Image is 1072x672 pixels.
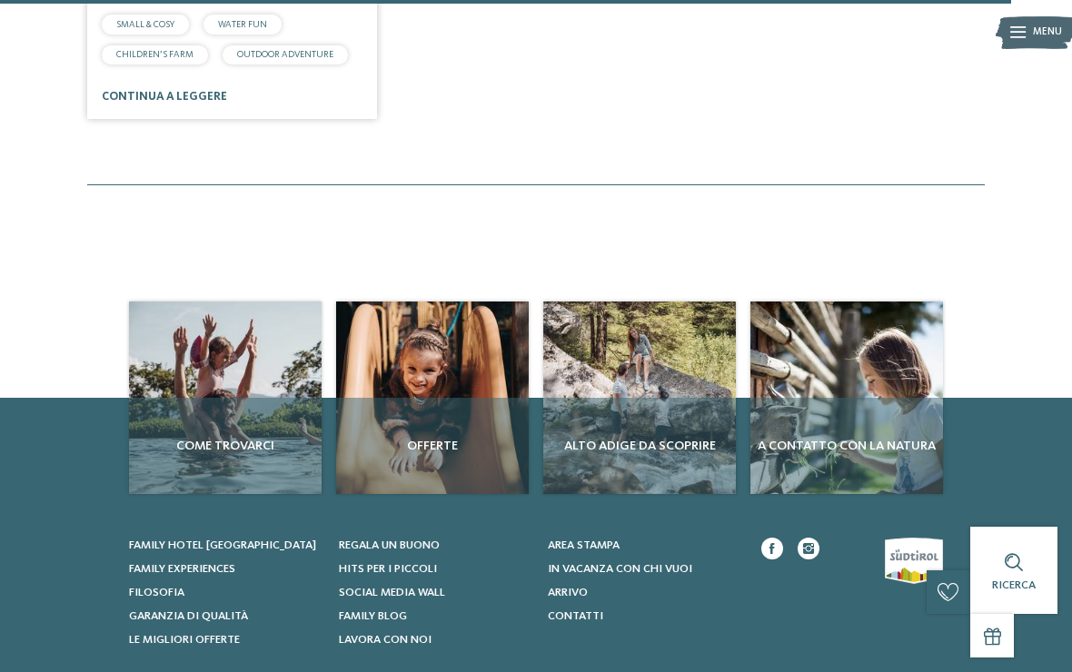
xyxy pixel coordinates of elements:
span: Offerte [343,437,521,455]
span: Lavora con noi [339,634,432,646]
a: Family hotel [GEOGRAPHIC_DATA] [129,538,321,554]
a: Contatti [548,608,739,625]
span: WATER FUN [218,20,267,29]
span: Arrivo [548,587,588,598]
span: Social Media Wall [339,587,445,598]
a: Family Blog [339,608,531,625]
a: Cercate un hotel per famiglie? Qui troverete solo i migliori! Offerte [336,301,529,494]
a: Hits per i piccoli [339,561,531,578]
span: Family hotel [GEOGRAPHIC_DATA] [129,539,316,551]
img: Cercate un hotel per famiglie? Qui troverete solo i migliori! [336,301,529,494]
span: Le migliori offerte [129,634,240,646]
span: Regala un buono [339,539,440,551]
span: Family experiences [129,563,235,575]
a: continua a leggere [102,91,227,103]
a: Lavora con noi [339,632,531,648]
span: CHILDREN’S FARM [116,50,194,59]
span: Area stampa [548,539,620,551]
span: Filosofia [129,587,184,598]
span: Family Blog [339,610,407,622]
img: Cercate un hotel per famiglie? Qui troverete solo i migliori! [543,301,736,494]
span: A contatto con la natura [758,437,936,455]
span: Come trovarci [136,437,314,455]
a: In vacanza con chi vuoi [548,561,739,578]
a: Cercate un hotel per famiglie? Qui troverete solo i migliori! Alto Adige da scoprire [543,301,736,494]
a: Cercate un hotel per famiglie? Qui troverete solo i migliori! A contatto con la natura [750,301,943,494]
a: Arrivo [548,585,739,601]
span: Ricerca [992,579,1036,591]
a: Garanzia di qualità [129,608,321,625]
a: Filosofia [129,585,321,601]
img: Cercate un hotel per famiglie? Qui troverete solo i migliori! [129,301,322,494]
a: Social Media Wall [339,585,531,601]
a: Regala un buono [339,538,531,554]
span: Alto Adige da scoprire [551,437,729,455]
span: Hits per i piccoli [339,563,437,575]
span: OUTDOOR ADVENTURE [237,50,333,59]
a: Area stampa [548,538,739,554]
span: Contatti [548,610,603,622]
a: Le migliori offerte [129,632,321,648]
span: SMALL & COSY [116,20,174,29]
a: Family experiences [129,561,321,578]
a: Cercate un hotel per famiglie? Qui troverete solo i migliori! Come trovarci [129,301,322,494]
span: In vacanza con chi vuoi [548,563,692,575]
span: Garanzia di qualità [129,610,248,622]
img: Cercate un hotel per famiglie? Qui troverete solo i migliori! [750,301,943,494]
